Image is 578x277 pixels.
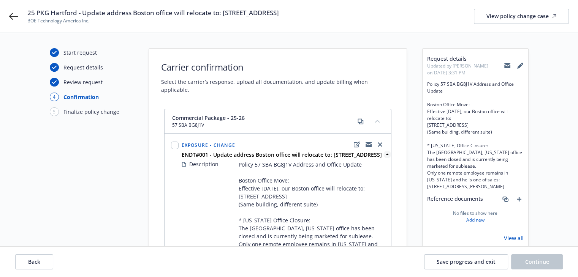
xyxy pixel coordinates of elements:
a: close [375,140,385,149]
strong: ENDT#001 - Update address Boston office will relocate to: [STREET_ADDRESS] [182,151,382,158]
div: Start request [63,49,97,57]
a: copyLogging [364,140,373,149]
a: add [515,195,524,204]
div: View policy change case [486,9,556,24]
a: edit [353,140,362,149]
span: Save progress and exit [437,258,496,265]
div: Confirmation [63,93,99,101]
span: Description [189,160,219,168]
button: Back [15,254,53,269]
span: Commercial Package - 25-26 [172,114,245,122]
span: Request details [427,55,504,63]
a: copy [356,117,365,126]
a: associate [501,195,510,204]
span: Reference documents [427,195,483,204]
a: Add new [466,217,485,223]
span: 57 SBA BG8J1V [172,122,245,129]
button: collapse content [371,115,383,127]
button: Continue [511,254,563,269]
div: Commercial Package - 25-2657 SBA BG8J1Vcopycollapse content [165,109,391,134]
span: Policy 57 SBA BG8J1V Address and Office Update Boston Office Move: Effective [DATE], our Boston o... [427,81,524,190]
div: 4 [50,93,59,101]
a: View all [504,234,524,242]
div: 5 [50,107,59,116]
a: View policy change case [474,9,569,24]
button: Save progress and exit [424,254,508,269]
span: Updated by [PERSON_NAME] on [DATE] 3:31 PM [427,63,504,76]
span: Select the carrier’s response, upload all documentation, and update billing when applicable. [161,78,394,94]
span: 25 PKG Hartford - Update address Boston office will relocate to: [STREET_ADDRESS] [27,8,279,17]
span: Continue [525,258,549,265]
div: Review request [63,78,103,86]
span: Exposure - Change [182,142,235,148]
h1: Carrier confirmation [161,61,394,73]
div: Finalize policy change [63,108,119,116]
span: No files to show here [453,210,497,217]
span: Policy 57 SBA BG8J1V Address and Office Update Boston Office Move: Effective [DATE], our Boston o... [239,161,385,264]
div: Request details [63,63,103,71]
span: Back [28,258,40,265]
span: BOE Technology America Inc. [27,17,279,24]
